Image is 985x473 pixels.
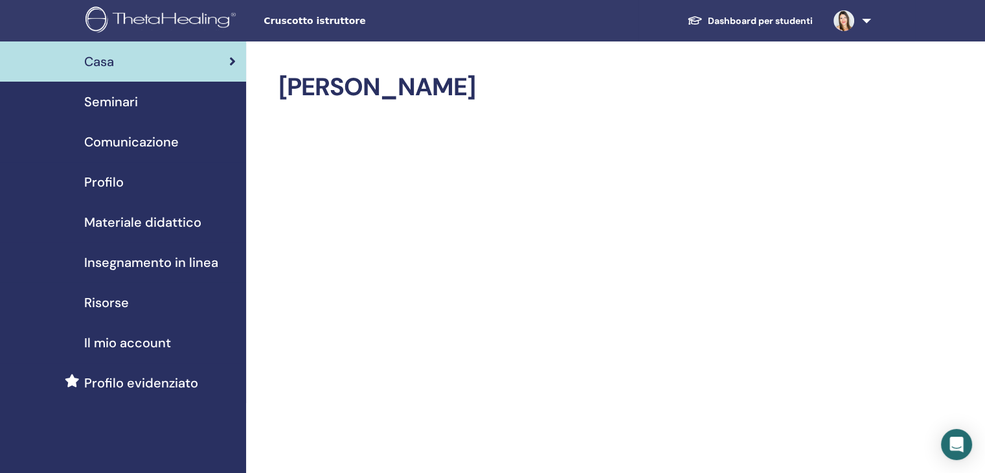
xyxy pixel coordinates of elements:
img: graduation-cap-white.svg [687,15,703,26]
span: Profilo [84,172,124,192]
a: Dashboard per studenti [677,9,823,33]
img: logo.png [85,6,240,36]
div: Open Intercom Messenger [941,429,972,460]
span: Materiale didattico [84,213,201,232]
img: default.jpg [833,10,854,31]
h2: [PERSON_NAME] [278,73,868,102]
span: Seminari [84,92,138,111]
span: Insegnamento in linea [84,253,218,272]
span: Risorse [84,293,129,312]
span: Il mio account [84,333,171,352]
span: Cruscotto istruttore [264,14,458,28]
span: Casa [84,52,114,71]
span: Profilo evidenziato [84,373,198,393]
span: Comunicazione [84,132,179,152]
